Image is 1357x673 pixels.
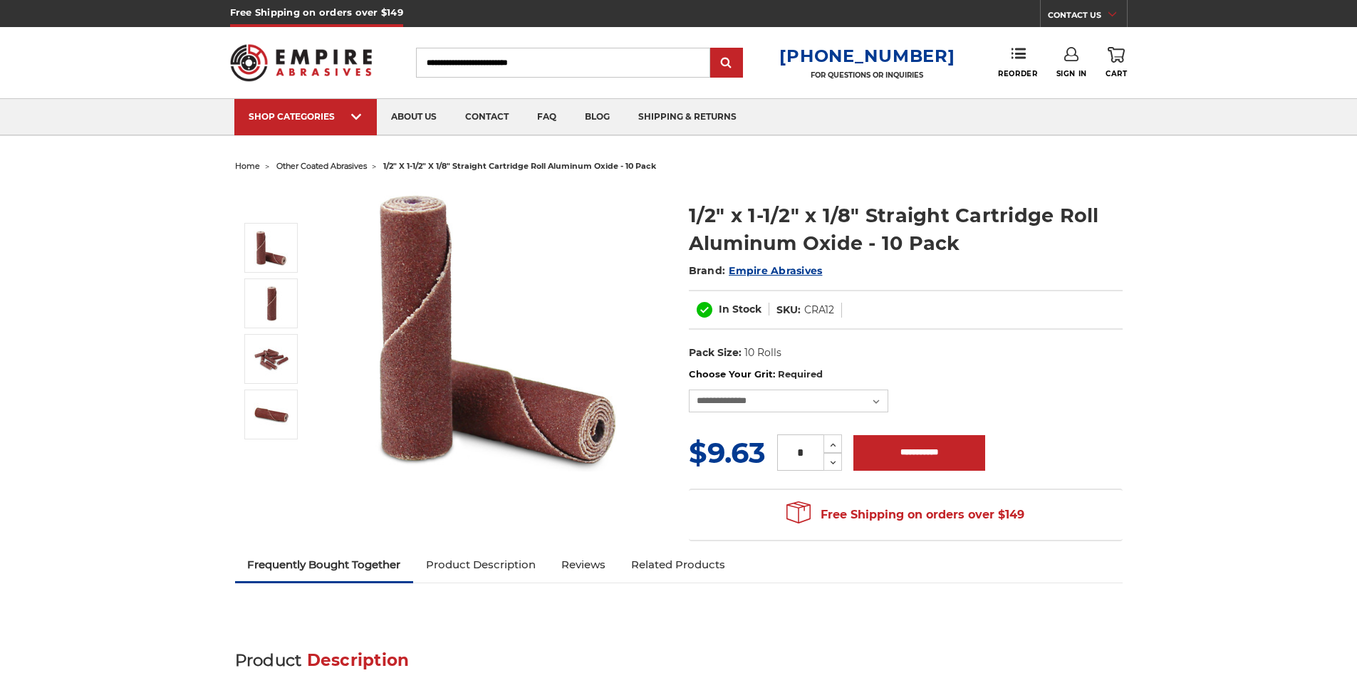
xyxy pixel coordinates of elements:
div: SHOP CATEGORIES [249,111,363,122]
label: Choose Your Grit: [689,367,1123,382]
a: blog [571,99,624,135]
span: Free Shipping on orders over $149 [786,501,1024,529]
img: Cartridge Roll 1/2" x 1-1/2" x 1/8" Strait A/O [254,397,289,432]
img: Cartridge Roll 1/2" x 1-1/2" x 1/8" Straight [254,230,289,266]
a: [PHONE_NUMBER] [779,46,955,66]
dt: Pack Size: [689,345,742,360]
a: contact [451,99,523,135]
small: Required [778,368,823,380]
a: Empire Abrasives [729,264,822,277]
dd: CRA12 [804,303,834,318]
img: Empire Abrasives [230,35,373,90]
a: Reorder [998,47,1037,78]
a: Frequently Bought Together [235,549,414,580]
img: Cartridge Roll 1/2" x 1-1/2" x 1/8" Straight [357,187,642,471]
span: $9.63 [689,435,766,470]
span: Brand: [689,264,726,277]
span: In Stock [719,303,761,315]
span: 1/2" x 1-1/2" x 1/8" straight cartridge roll aluminum oxide - 10 pack [383,161,656,171]
a: shipping & returns [624,99,751,135]
a: Product Description [413,549,548,580]
span: Cart [1106,69,1127,78]
a: CONTACT US [1048,7,1127,27]
img: Straight Cartridge Roll 1/2" x 1-1/2" x 1/8" [254,286,289,321]
span: Description [307,650,410,670]
a: other coated abrasives [276,161,367,171]
a: Cart [1106,47,1127,78]
a: Related Products [618,549,738,580]
a: home [235,161,260,171]
dd: 10 Rolls [744,345,781,360]
a: about us [377,99,451,135]
a: Reviews [548,549,618,580]
a: faq [523,99,571,135]
h1: 1/2" x 1-1/2" x 1/8" Straight Cartridge Roll Aluminum Oxide - 10 Pack [689,202,1123,257]
p: FOR QUESTIONS OR INQUIRIES [779,71,955,80]
img: Cartridge Roll 1/2" x 1-1/2" x 1/8" Straight [254,341,289,377]
dt: SKU: [776,303,801,318]
input: Submit [712,49,741,78]
span: Reorder [998,69,1037,78]
span: Sign In [1056,69,1087,78]
span: Product [235,650,302,670]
